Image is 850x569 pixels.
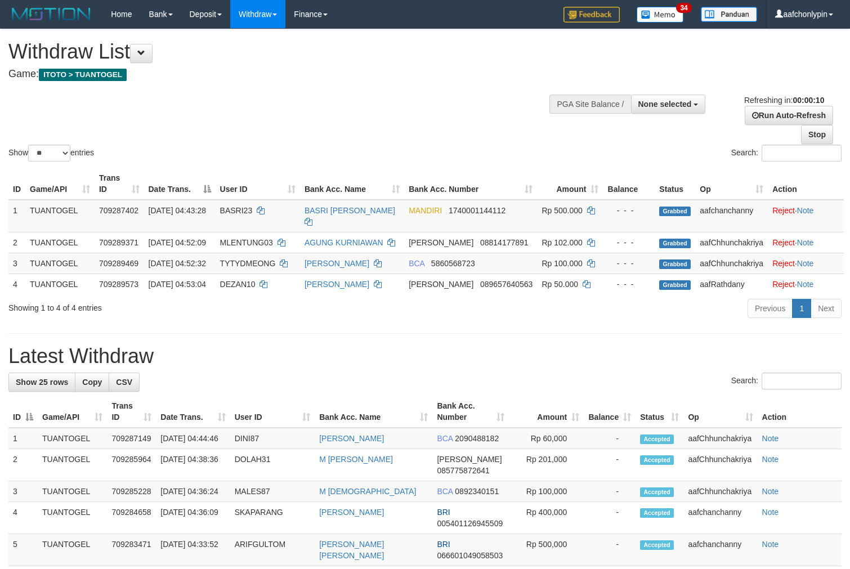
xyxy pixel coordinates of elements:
td: aafChhunchakriya [695,253,768,274]
div: - - - [607,205,650,216]
td: TUANTOGEL [38,502,107,534]
span: None selected [638,100,692,109]
span: BCA [437,434,453,443]
span: [DATE] 04:52:32 [149,259,206,268]
td: 1 [8,200,25,232]
div: - - - [607,237,650,248]
td: aafchanchanny [695,200,768,232]
td: 3 [8,481,38,502]
td: aafChhunchakriya [683,449,757,481]
td: SKAPARANG [230,502,315,534]
td: MALES87 [230,481,315,502]
span: ITOTO > TUANTOGEL [39,69,127,81]
td: - [584,502,636,534]
a: Stop [801,125,833,144]
a: Reject [772,259,795,268]
span: 709289371 [99,238,138,247]
td: DINI87 [230,428,315,449]
span: [PERSON_NAME] [409,280,473,289]
span: Copy 5860568723 to clipboard [431,259,475,268]
img: Button%20Memo.svg [637,7,684,23]
span: Accepted [640,434,674,444]
img: Feedback.jpg [563,7,620,23]
a: Note [762,540,779,549]
td: 709287149 [107,428,156,449]
th: Date Trans.: activate to sort column ascending [156,396,230,428]
td: TUANTOGEL [38,428,107,449]
span: MANDIRI [409,206,442,215]
th: Action [758,396,842,428]
span: 34 [676,3,691,13]
span: Accepted [640,508,674,518]
td: aafchanchanny [683,534,757,566]
td: Rp 201,000 [509,449,584,481]
td: aafChhunchakriya [695,232,768,253]
td: Rp 100,000 [509,481,584,502]
a: Show 25 rows [8,373,75,392]
a: Note [762,508,779,517]
a: Note [797,238,814,247]
td: · [768,274,844,294]
td: [DATE] 04:36:24 [156,481,230,502]
td: aafChhunchakriya [683,428,757,449]
span: Copy 089657640563 to clipboard [480,280,533,289]
span: Copy 08814177891 to clipboard [480,238,529,247]
span: Copy 1740001144112 to clipboard [449,206,505,215]
a: Note [797,259,814,268]
label: Search: [731,373,842,389]
span: MLENTUNG03 [220,238,273,247]
td: TUANTOGEL [25,253,95,274]
td: Rp 60,000 [509,428,584,449]
td: ARIFGULTOM [230,534,315,566]
td: - [584,534,636,566]
th: Date Trans.: activate to sort column descending [144,168,216,200]
td: · [768,232,844,253]
th: Game/API: activate to sort column ascending [38,396,107,428]
th: User ID: activate to sort column ascending [216,168,300,200]
td: - [584,481,636,502]
span: Copy 2090488182 to clipboard [455,434,499,443]
label: Search: [731,145,842,162]
td: 5 [8,534,38,566]
a: Note [762,455,779,464]
td: TUANTOGEL [38,534,107,566]
td: 709284658 [107,502,156,534]
a: [PERSON_NAME] [319,434,384,443]
a: [PERSON_NAME] [305,280,369,289]
span: Copy 0892340151 to clipboard [455,487,499,496]
span: 709289469 [99,259,138,268]
a: Previous [748,299,793,318]
span: [PERSON_NAME] [409,238,473,247]
button: None selected [631,95,706,114]
strong: 00:00:10 [793,96,824,105]
td: Rp 400,000 [509,502,584,534]
a: [PERSON_NAME] [319,508,384,517]
span: 709289573 [99,280,138,289]
span: CSV [116,378,132,387]
span: [DATE] 04:43:28 [149,206,206,215]
div: - - - [607,258,650,269]
td: - [584,428,636,449]
td: 709285228 [107,481,156,502]
td: 709283471 [107,534,156,566]
span: 709287402 [99,206,138,215]
td: aafchanchanny [683,502,757,534]
a: BASRI [PERSON_NAME] [305,206,395,215]
span: Accepted [640,540,674,550]
h4: Game: [8,69,556,80]
a: Reject [772,206,795,215]
td: TUANTOGEL [25,200,95,232]
img: panduan.png [701,7,757,22]
span: [PERSON_NAME] [437,455,502,464]
div: PGA Site Balance / [549,95,630,114]
select: Showentries [28,145,70,162]
a: Note [797,280,814,289]
td: 2 [8,232,25,253]
span: Grabbed [659,207,691,216]
td: 709285964 [107,449,156,481]
td: 4 [8,502,38,534]
td: · [768,200,844,232]
th: ID: activate to sort column descending [8,396,38,428]
a: Run Auto-Refresh [745,106,833,125]
td: TUANTOGEL [38,449,107,481]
